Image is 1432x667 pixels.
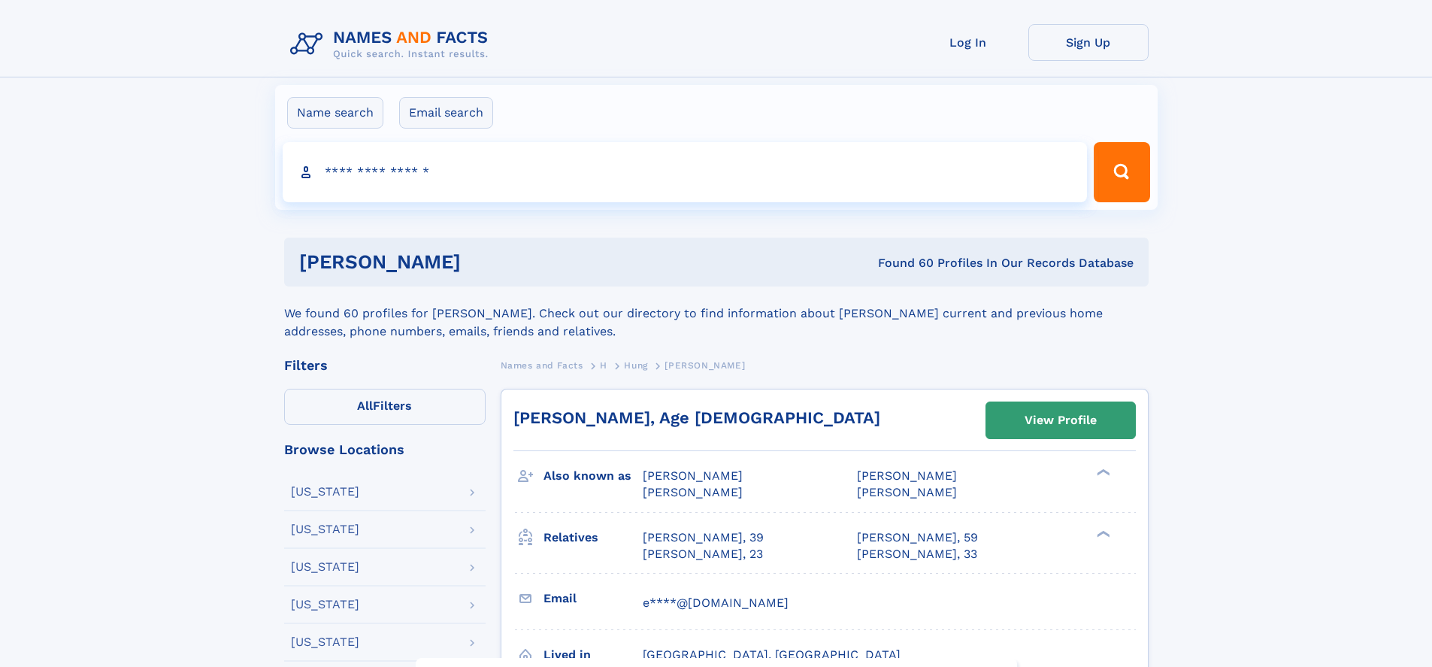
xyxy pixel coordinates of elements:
[986,402,1135,438] a: View Profile
[291,486,359,498] div: [US_STATE]
[643,529,764,546] a: [PERSON_NAME], 39
[1093,468,1111,478] div: ❯
[284,287,1149,341] div: We found 60 profiles for [PERSON_NAME]. Check out our directory to find information about [PERSON...
[624,360,647,371] span: Hung
[284,359,486,372] div: Filters
[543,586,643,611] h3: Email
[1025,403,1097,438] div: View Profile
[399,97,493,129] label: Email search
[291,636,359,648] div: [US_STATE]
[908,24,1028,61] a: Log In
[513,408,880,427] a: [PERSON_NAME], Age [DEMOGRAPHIC_DATA]
[643,468,743,483] span: [PERSON_NAME]
[287,97,383,129] label: Name search
[357,399,373,413] span: All
[291,561,359,573] div: [US_STATE]
[283,142,1088,202] input: search input
[643,485,743,499] span: [PERSON_NAME]
[284,24,501,65] img: Logo Names and Facts
[284,443,486,456] div: Browse Locations
[501,356,583,374] a: Names and Facts
[284,389,486,425] label: Filters
[1093,529,1111,538] div: ❯
[643,647,901,662] span: [GEOGRAPHIC_DATA], [GEOGRAPHIC_DATA]
[600,360,607,371] span: H
[291,523,359,535] div: [US_STATE]
[543,463,643,489] h3: Also known as
[857,485,957,499] span: [PERSON_NAME]
[857,468,957,483] span: [PERSON_NAME]
[857,529,978,546] a: [PERSON_NAME], 59
[1028,24,1149,61] a: Sign Up
[643,546,763,562] a: [PERSON_NAME], 23
[857,546,977,562] a: [PERSON_NAME], 33
[665,360,745,371] span: [PERSON_NAME]
[600,356,607,374] a: H
[543,525,643,550] h3: Relatives
[624,356,647,374] a: Hung
[669,255,1134,271] div: Found 60 Profiles In Our Records Database
[299,253,670,271] h1: [PERSON_NAME]
[291,599,359,611] div: [US_STATE]
[1094,142,1149,202] button: Search Button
